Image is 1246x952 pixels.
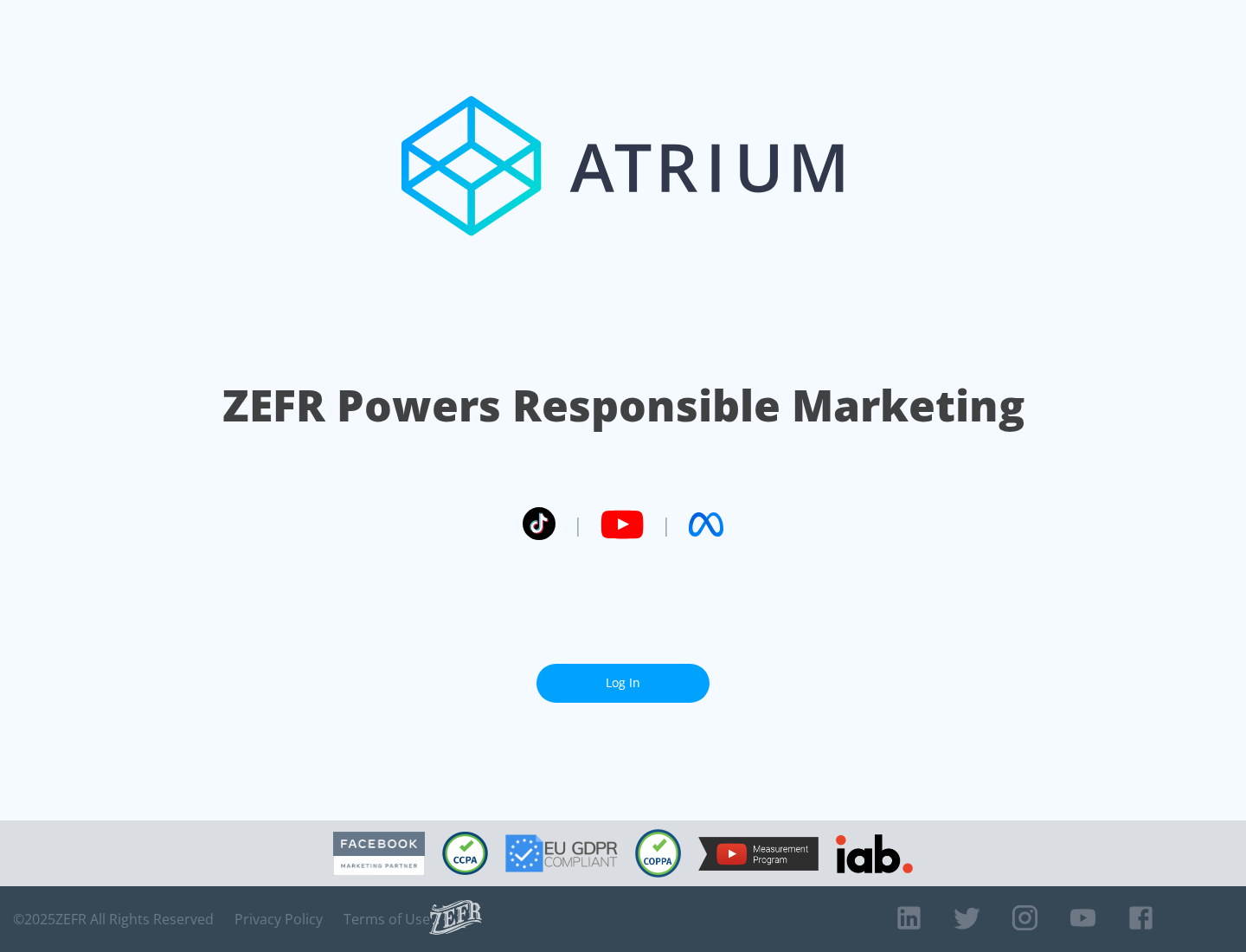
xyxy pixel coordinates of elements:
span: | [661,511,671,537]
a: Privacy Policy [234,910,323,928]
h1: ZEFR Powers Responsible Marketing [222,376,1024,435]
a: Log In [536,664,710,703]
a: Terms of Use [344,910,430,928]
img: COPPA Compliant [635,829,681,878]
img: IAB [836,834,913,873]
img: Facebook Marketing Partner [333,832,425,876]
span: © 2025 ZEFR All Rights Reserved [13,910,214,928]
img: YouTube Measurement Program [698,837,819,871]
img: GDPR Compliant [505,834,618,872]
span: | [573,511,583,537]
img: CCPA Compliant [442,832,488,875]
